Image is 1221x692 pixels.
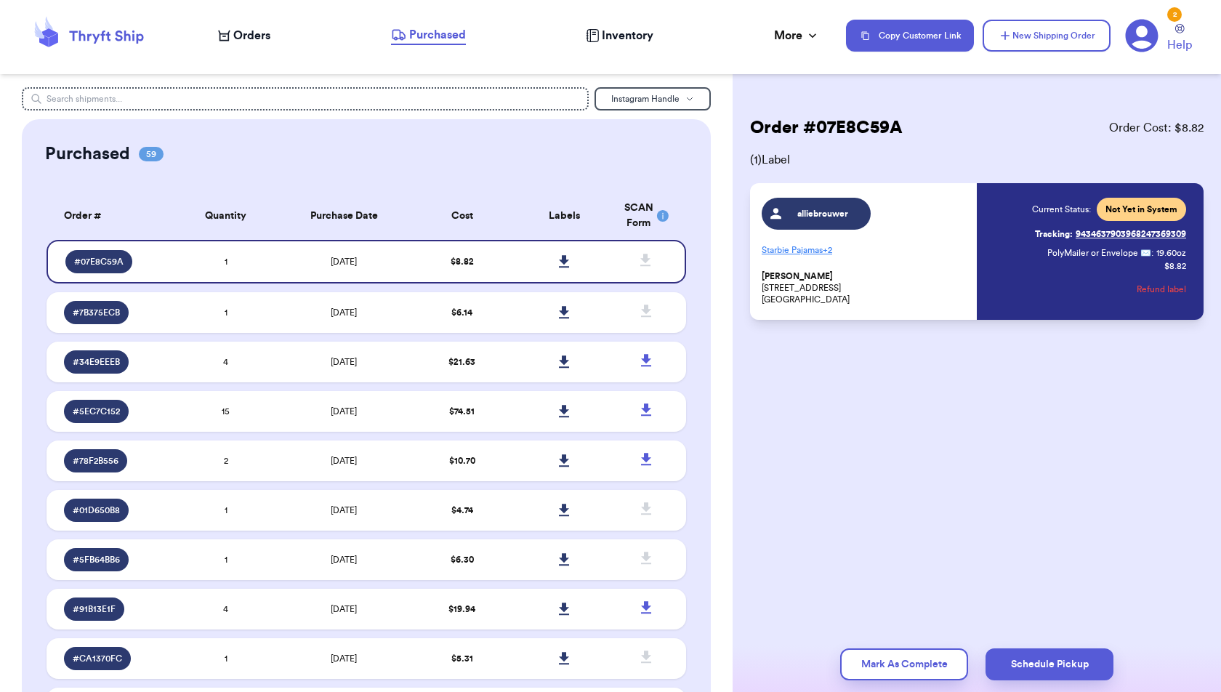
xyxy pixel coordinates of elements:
span: Inventory [602,27,653,44]
a: 2 [1125,19,1158,52]
span: [DATE] [331,654,357,663]
span: 1 [225,654,227,663]
span: $ 74.51 [449,407,475,416]
span: 4 [223,358,228,366]
span: 1 [225,555,227,564]
span: [PERSON_NAME] [762,271,833,282]
span: [DATE] [331,358,357,366]
span: $ 6.30 [451,555,474,564]
div: 2 [1167,7,1182,22]
span: # 34E9EEEB [73,356,120,368]
a: Tracking:9434637903968247369309 [1035,222,1186,246]
span: [DATE] [331,456,357,465]
span: [DATE] [331,257,357,266]
input: Search shipments... [22,87,589,110]
span: [DATE] [331,308,357,317]
span: 59 [139,147,164,161]
button: Mark As Complete [840,648,968,680]
span: 1 [225,257,227,266]
span: $ 4.74 [451,506,473,515]
span: Help [1167,36,1192,54]
span: $ 21.63 [448,358,475,366]
div: SCAN Form [624,201,669,231]
span: # 91B13E1F [73,603,116,615]
span: 19.60 oz [1156,247,1186,259]
span: 2 [224,456,228,465]
button: Refund label [1137,273,1186,305]
span: # 01D650B8 [73,504,120,516]
h2: Order # 07E8C59A [750,116,903,140]
a: Orders [218,27,270,44]
div: More [774,27,820,44]
p: $ 8.82 [1164,260,1186,272]
th: Cost [411,192,514,240]
span: # 7B375ECB [73,307,120,318]
span: $ 10.70 [449,456,475,465]
span: # 78F2B556 [73,455,118,467]
span: # 07E8C59A [74,256,124,267]
a: Purchased [391,26,466,45]
th: Purchase Date [277,192,411,240]
span: Not Yet in System [1105,204,1177,215]
a: Help [1167,24,1192,54]
span: [DATE] [331,555,357,564]
button: Instagram Handle [595,87,711,110]
th: Order # [47,192,174,240]
button: Copy Customer Link [846,20,974,52]
span: [DATE] [331,407,357,416]
p: Starbie Pajamas [762,238,968,262]
span: Current Status: [1032,204,1091,215]
span: : [1151,247,1153,259]
span: $ 5.31 [451,654,473,663]
th: Quantity [174,192,277,240]
span: $ 8.82 [451,257,474,266]
span: # 5EC7C152 [73,406,120,417]
span: ( 1 ) Label [750,151,1204,169]
span: 4 [223,605,228,613]
span: $ 6.14 [451,308,472,317]
button: New Shipping Order [983,20,1111,52]
span: + 2 [823,246,832,254]
button: Schedule Pickup [986,648,1113,680]
span: Purchased [409,26,466,44]
span: 1 [225,506,227,515]
span: PolyMailer or Envelope ✉️ [1047,249,1151,257]
span: 1 [225,308,227,317]
th: Labels [513,192,616,240]
span: Tracking: [1035,228,1073,240]
h2: Purchased [45,142,130,166]
span: alliebrouwer [789,208,858,220]
span: # CA1370FC [73,653,122,664]
span: Order Cost: $ 8.82 [1109,119,1204,137]
span: Instagram Handle [611,94,680,103]
span: $ 19.94 [448,605,475,613]
span: [DATE] [331,506,357,515]
span: # 5FB64BB6 [73,554,120,566]
span: Orders [233,27,270,44]
p: [STREET_ADDRESS] [GEOGRAPHIC_DATA] [762,270,968,305]
span: 15 [222,407,230,416]
a: Inventory [586,27,653,44]
span: [DATE] [331,605,357,613]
